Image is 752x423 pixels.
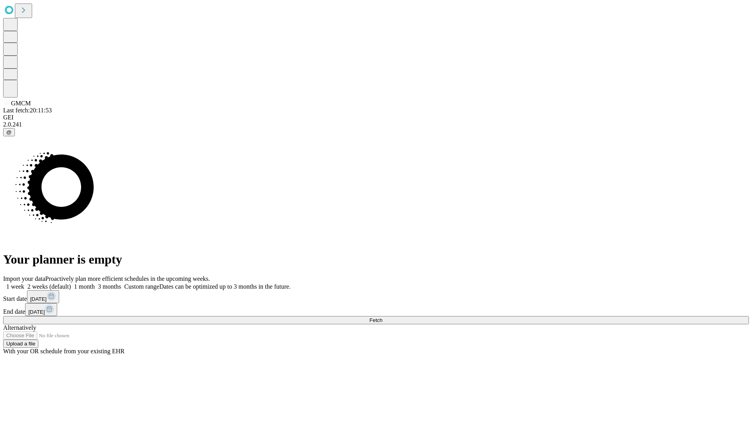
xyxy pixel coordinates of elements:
[27,290,59,303] button: [DATE]
[28,309,45,315] span: [DATE]
[45,275,210,282] span: Proactively plan more efficient schedules in the upcoming weeks.
[3,316,749,324] button: Fetch
[3,252,749,267] h1: Your planner is empty
[3,275,45,282] span: Import your data
[159,283,291,290] span: Dates can be optimized up to 3 months in the future.
[369,317,382,323] span: Fetch
[11,100,31,107] span: GMCM
[3,303,749,316] div: End date
[3,128,15,136] button: @
[6,283,24,290] span: 1 week
[98,283,121,290] span: 3 months
[3,114,749,121] div: GEI
[3,121,749,128] div: 2.0.241
[3,290,749,303] div: Start date
[3,324,36,331] span: Alternatively
[3,348,125,354] span: With your OR schedule from your existing EHR
[74,283,95,290] span: 1 month
[30,296,47,302] span: [DATE]
[27,283,71,290] span: 2 weeks (default)
[3,107,52,114] span: Last fetch: 20:11:53
[124,283,159,290] span: Custom range
[3,340,38,348] button: Upload a file
[25,303,57,316] button: [DATE]
[6,129,12,135] span: @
